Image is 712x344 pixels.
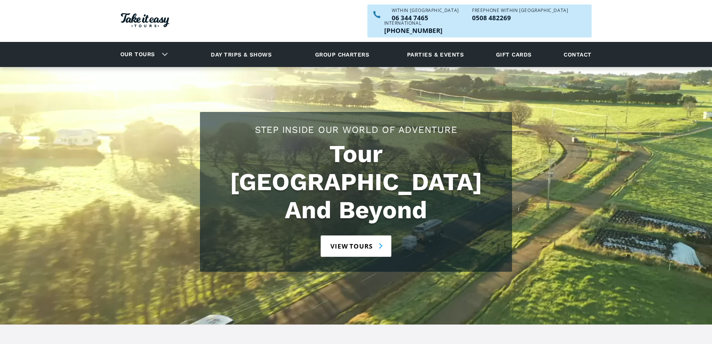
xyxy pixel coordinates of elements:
[392,15,459,21] p: 06 344 7465
[392,15,459,21] a: Call us within NZ on 063447465
[384,27,443,34] p: [PHONE_NUMBER]
[492,44,536,65] a: Gift cards
[472,8,568,13] div: Freephone WITHIN [GEOGRAPHIC_DATA]
[207,140,505,224] h1: Tour [GEOGRAPHIC_DATA] And Beyond
[403,44,468,65] a: Parties & events
[121,13,169,27] img: Take it easy Tours logo
[560,44,595,65] a: Contact
[384,21,443,25] div: International
[121,9,169,33] a: Homepage
[111,44,174,65] div: Our tours
[472,15,568,21] p: 0508 482269
[321,235,391,257] a: View tours
[392,8,459,13] div: WITHIN [GEOGRAPHIC_DATA]
[472,15,568,21] a: Call us freephone within NZ on 0508482269
[207,123,505,136] h2: Step Inside Our World Of Adventure
[115,46,161,63] a: Our tours
[306,44,379,65] a: Group charters
[201,44,281,65] a: Day trips & shows
[384,27,443,34] a: Call us outside of NZ on +6463447465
